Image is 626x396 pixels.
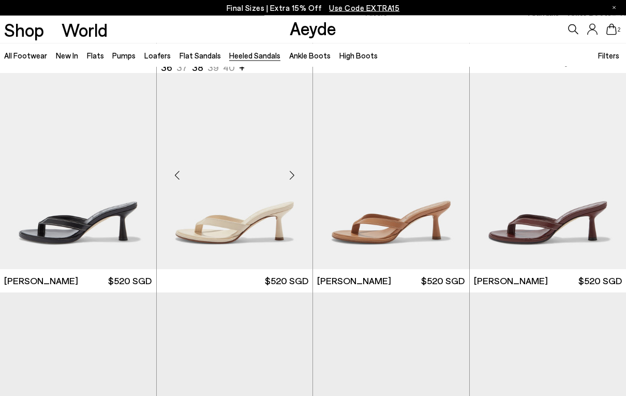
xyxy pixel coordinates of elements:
[87,51,104,60] a: Flats
[112,51,136,60] a: Pumps
[317,275,391,288] span: [PERSON_NAME]
[4,275,78,288] span: [PERSON_NAME]
[606,24,617,35] a: 2
[329,3,399,12] span: Navigate to /collections/ss25-final-sizes
[313,270,469,293] a: [PERSON_NAME] $520 SGD
[474,275,548,288] span: [PERSON_NAME]
[227,2,400,14] p: Final Sizes | Extra 15% Off
[598,51,619,60] span: Filters
[157,74,313,270] img: Daphne Leather Thong Sandals
[180,51,221,60] a: Flat Sandals
[229,51,280,60] a: Heeled Sandals
[161,62,172,75] li: 36
[56,51,78,60] a: New In
[290,17,336,39] a: Aeyde
[421,275,465,288] span: $520 SGD
[144,51,171,60] a: Loafers
[578,275,622,288] span: $520 SGD
[62,21,108,39] a: World
[108,275,152,288] span: $520 SGD
[4,21,44,39] a: Shop
[239,61,245,75] li: +
[4,51,47,60] a: All Footwear
[289,51,331,60] a: Ankle Boots
[161,62,232,75] ul: variant
[617,27,622,33] span: 2
[192,62,203,75] li: 38
[265,275,308,288] span: $520 SGD
[157,270,313,293] a: $520 SGD
[313,74,469,270] img: Daphne Leather Thong Sandals
[339,51,378,60] a: High Boots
